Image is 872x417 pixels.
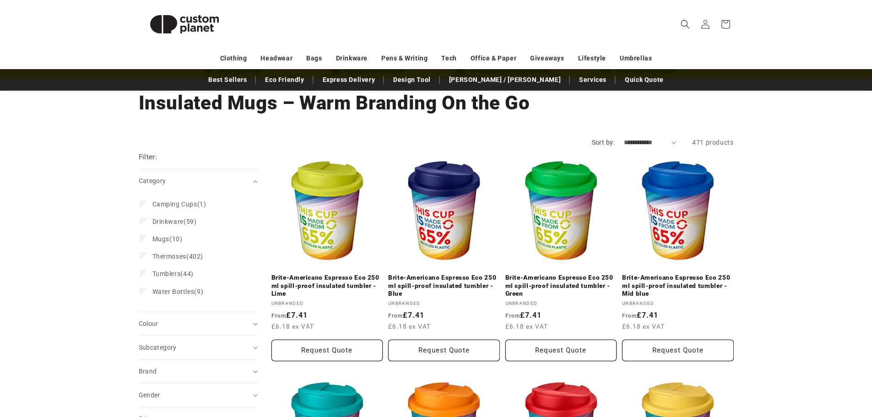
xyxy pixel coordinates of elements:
a: Brite-Americano Espresso Eco 250 ml spill-proof insulated tumbler - Green [505,274,617,298]
span: Subcategory [139,344,177,351]
span: Drinkware [152,218,184,225]
span: Water Bottles [152,288,195,295]
span: Brand [139,368,157,375]
button: Request Quote [622,340,734,361]
a: Lifestyle [578,50,606,66]
a: Tech [441,50,456,66]
a: Brite-Americano Espresso Eco 250 ml spill-proof insulated tumbler - Blue [388,274,500,298]
summary: Category (0 selected) [139,169,258,193]
span: (9) [152,287,204,296]
span: Mugs [152,235,169,243]
a: Services [574,72,611,88]
iframe: Chat Widget [719,318,872,417]
a: [PERSON_NAME] / [PERSON_NAME] [444,72,565,88]
summary: Gender (0 selected) [139,384,258,407]
a: Giveaways [530,50,564,66]
span: (44) [152,270,194,278]
span: 471 products [692,139,733,146]
a: Umbrellas [620,50,652,66]
a: Bags [306,50,322,66]
a: Design Tool [389,72,435,88]
button: Request Quote [505,340,617,361]
a: Brite-Americano Espresso Eco 250 ml spill-proof insulated tumbler - Mid blue [622,274,734,298]
span: Tumblers [152,270,181,277]
summary: Subcategory (0 selected) [139,336,258,359]
span: (10) [152,235,183,243]
button: Request Quote [271,340,383,361]
a: Clothing [220,50,247,66]
span: (402) [152,252,203,260]
span: Camping Cups [152,200,197,208]
summary: Colour (0 selected) [139,312,258,336]
button: Request Quote [388,340,500,361]
a: Drinkware [336,50,368,66]
span: (1) [152,200,206,208]
a: Quick Quote [620,72,668,88]
a: Best Sellers [204,72,251,88]
label: Sort by: [592,139,615,146]
summary: Search [675,14,695,34]
h2: Filter: [139,152,157,162]
img: Custom Planet [139,4,230,45]
h1: Insulated Mugs – Warm Branding On the Go [139,91,734,115]
a: Pens & Writing [381,50,428,66]
a: Headwear [260,50,292,66]
span: Colour [139,320,158,327]
summary: Brand (0 selected) [139,360,258,383]
span: Thermoses [152,253,186,260]
span: Category [139,177,166,184]
a: Office & Paper [471,50,516,66]
a: Express Delivery [318,72,380,88]
a: Eco Friendly [260,72,309,88]
a: Brite-Americano Espresso Eco 250 ml spill-proof insulated tumbler - Lime [271,274,383,298]
span: Gender [139,391,160,399]
span: (59) [152,217,197,226]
